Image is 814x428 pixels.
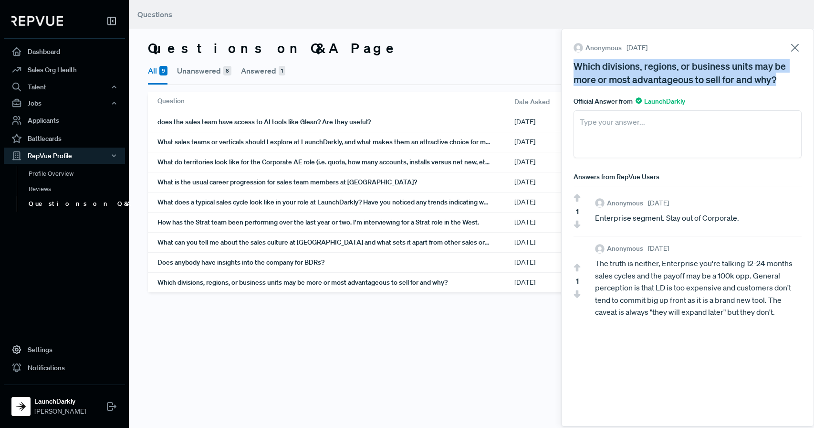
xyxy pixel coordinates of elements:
[607,198,643,208] span: Anonymous
[4,385,125,420] a: LaunchDarklyLaunchDarkly[PERSON_NAME]
[4,129,125,148] a: Battlecards
[574,96,802,107] div: Official Answer from
[34,407,86,417] span: [PERSON_NAME]
[514,253,600,272] div: [DATE]
[514,112,600,132] div: [DATE]
[514,132,600,152] div: [DATE]
[626,43,647,53] span: [DATE]
[648,244,669,254] span: [DATE]
[157,92,514,112] div: Question
[4,359,125,377] a: Notifications
[137,10,172,19] span: Questions
[4,111,125,129] a: Applicants
[159,66,167,75] span: 9
[148,58,167,85] button: All
[648,198,669,208] span: [DATE]
[4,95,125,111] button: Jobs
[177,58,231,83] button: Unanswered
[4,341,125,359] a: Settings
[514,273,600,292] div: [DATE]
[157,132,514,152] div: What sales teams or verticals should I explore at LaunchDarkly, and what makes them an attractive...
[148,40,400,56] h3: Questions on Q&A Page
[574,59,802,86] div: Which divisions, regions, or business units may be more or most advantageous to sell for and why?
[157,213,514,232] div: How has the Strat team been performing over the last year or two. I'm interviewing for a Strat ro...
[4,43,125,61] a: Dashboard
[17,166,138,182] a: Profile Overview
[241,58,285,83] button: Answered
[595,257,802,319] div: The truth is neither, Enterprise you're talking 12-24 months sales cycles and the payoff may be a...
[157,233,514,252] div: What can you tell me about the sales culture at [GEOGRAPHIC_DATA] and what sets it apart from oth...
[157,253,514,272] div: Does anybody have insights into the company for BDRs?
[514,233,600,252] div: [DATE]
[223,66,231,75] span: 8
[157,273,514,292] div: Which divisions, regions, or business units may be more or most advantageous to sell for and why?
[514,172,600,192] div: [DATE]
[514,92,600,112] div: Date Asked
[4,148,125,164] button: RepVue Profile
[157,193,514,212] div: What does a typical sales cycle look like in your role at LaunchDarkly? Have you noticed any tren...
[13,399,29,414] img: LaunchDarkly
[574,172,802,182] div: Answers from RepVue Users
[576,205,579,217] span: 1
[157,112,514,132] div: does the sales team have access to AI tools like Glean? Are they useful?
[34,396,86,407] strong: LaunchDarkly
[595,212,802,225] div: Enterprise segment. Stay out of Corporate.
[157,152,514,172] div: What do territories look like for the Corporate AE role (i.e. quota, how many accounts, installs ...
[157,172,514,192] div: What is the usual career progression for sales team members at [GEOGRAPHIC_DATA]?
[514,213,600,232] div: [DATE]
[514,193,600,212] div: [DATE]
[17,196,138,212] a: Questions on Q&A
[607,244,643,254] span: Anonymous
[585,43,622,53] span: Anonymous
[279,66,285,75] span: 1
[576,275,579,287] span: 1
[636,97,685,106] span: LaunchDarkly
[4,79,125,95] button: Talent
[11,16,63,26] img: RepVue
[514,152,600,172] div: [DATE]
[17,182,138,197] a: Reviews
[4,61,125,79] a: Sales Org Health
